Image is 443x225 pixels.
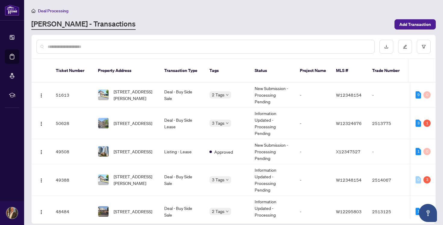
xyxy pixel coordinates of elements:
[416,208,421,215] div: 1
[114,173,155,186] span: [STREET_ADDRESS][PERSON_NAME]
[98,90,108,100] img: thumbnail-img
[212,120,225,127] span: 3 Tags
[331,59,367,83] th: MLS #
[367,139,410,164] td: -
[51,164,93,196] td: 49388
[114,88,155,102] span: [STREET_ADDRESS][PERSON_NAME]
[114,148,152,155] span: [STREET_ADDRESS]
[403,45,407,49] span: edit
[39,178,44,183] img: Logo
[36,147,46,156] button: Logo
[159,108,205,139] td: Deal - Buy Side Lease
[31,9,36,13] span: home
[250,164,295,196] td: Information Updated - Processing Pending
[38,8,68,14] span: Deal Processing
[36,90,46,100] button: Logo
[51,139,93,164] td: 49508
[159,83,205,108] td: Deal - Buy Side Sale
[98,175,108,185] img: thumbnail-img
[212,208,225,215] span: 2 Tags
[250,108,295,139] td: Information Updated - Processing Pending
[98,118,108,128] img: thumbnail-img
[423,120,431,127] div: 1
[114,120,152,127] span: [STREET_ADDRESS]
[336,177,362,183] span: W12348154
[39,210,44,214] img: Logo
[416,148,421,155] div: 1
[295,108,331,139] td: -
[98,146,108,157] img: thumbnail-img
[379,40,393,54] button: download
[250,59,295,83] th: Status
[39,150,44,155] img: Logo
[336,92,362,98] span: W12348154
[159,139,205,164] td: Listing - Lease
[226,93,229,96] span: down
[212,176,225,183] span: 3 Tags
[367,108,410,139] td: 2513775
[416,91,421,98] div: 9
[295,139,331,164] td: -
[416,120,421,127] div: 3
[114,208,152,215] span: [STREET_ADDRESS]
[31,19,136,30] a: [PERSON_NAME] - Transactions
[336,120,362,126] span: W12324676
[36,207,46,216] button: Logo
[6,207,18,219] img: Profile Icon
[423,148,431,155] div: 0
[336,209,362,214] span: W12295803
[226,210,229,213] span: down
[399,20,431,29] span: Add Transaction
[419,204,437,222] button: Open asap
[214,148,233,155] span: Approved
[36,118,46,128] button: Logo
[36,175,46,185] button: Logo
[226,122,229,125] span: down
[423,176,431,183] div: 3
[93,59,159,83] th: Property Address
[336,149,360,154] span: X12347527
[423,91,431,98] div: 0
[51,108,93,139] td: 50628
[212,91,225,98] span: 2 Tags
[417,40,431,54] button: filter
[159,59,205,83] th: Transaction Type
[250,139,295,164] td: New Submission - Processing Pending
[295,59,331,83] th: Project Name
[51,59,93,83] th: Ticket Number
[39,121,44,126] img: Logo
[159,164,205,196] td: Deal - Buy Side Sale
[394,19,436,30] button: Add Transaction
[5,5,19,16] img: logo
[398,40,412,54] button: edit
[422,45,426,49] span: filter
[295,164,331,196] td: -
[205,59,250,83] th: Tags
[416,176,421,183] div: 0
[384,45,388,49] span: download
[98,206,108,217] img: thumbnail-img
[226,178,229,181] span: down
[295,83,331,108] td: -
[39,93,44,98] img: Logo
[367,83,410,108] td: -
[367,59,410,83] th: Trade Number
[51,83,93,108] td: 51613
[250,83,295,108] td: New Submission - Processing Pending
[367,164,410,196] td: 2514067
